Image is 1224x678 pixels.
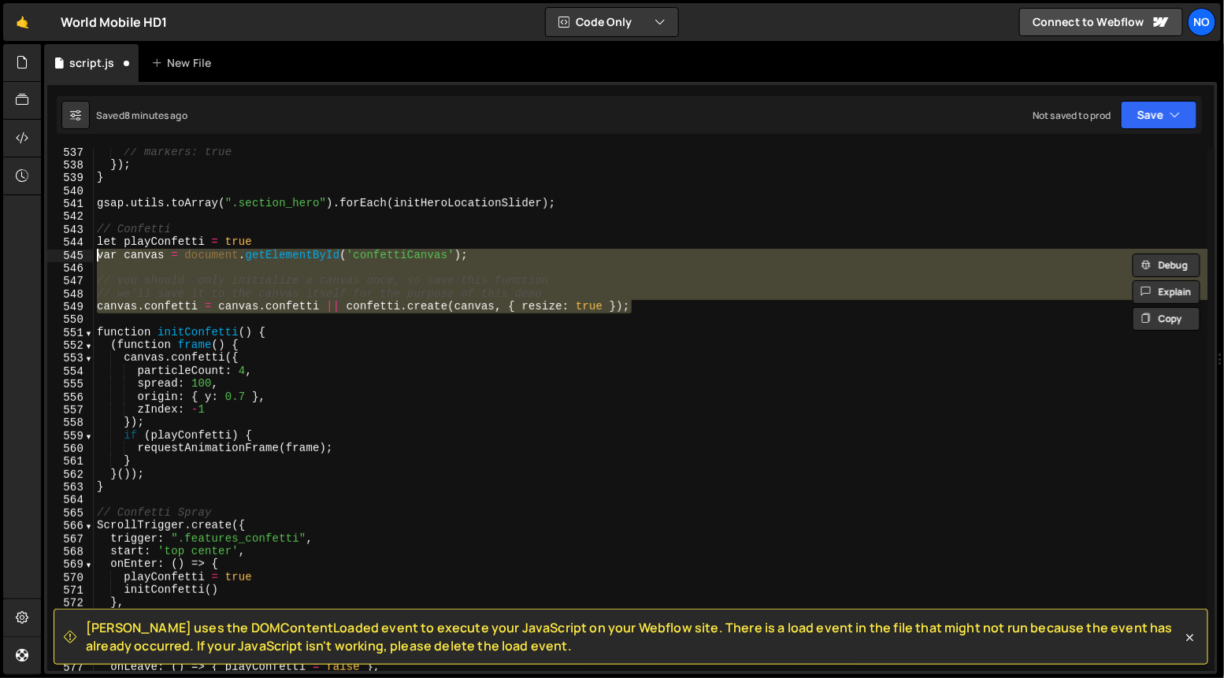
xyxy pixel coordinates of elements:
[47,236,94,249] div: 544
[47,533,94,546] div: 567
[47,262,94,275] div: 546
[1133,280,1200,304] button: Explain
[47,352,94,365] div: 553
[47,365,94,378] div: 554
[47,649,94,661] div: 576
[124,109,187,122] div: 8 minutes ago
[47,661,94,674] div: 577
[47,210,94,223] div: 542
[47,469,94,481] div: 562
[47,224,94,236] div: 543
[1133,307,1200,331] button: Copy
[47,378,94,391] div: 555
[47,288,94,301] div: 548
[47,404,94,417] div: 557
[47,558,94,571] div: 569
[47,250,94,262] div: 545
[47,417,94,429] div: 558
[47,455,94,468] div: 561
[47,146,94,159] div: 537
[1019,8,1183,36] a: Connect to Webflow
[47,275,94,287] div: 547
[47,507,94,520] div: 565
[47,635,94,648] div: 575
[47,494,94,506] div: 564
[1188,8,1216,36] a: No
[47,327,94,339] div: 551
[69,55,114,71] div: script.js
[61,13,168,31] div: World Mobile HD1
[1133,254,1200,277] button: Debug
[47,572,94,584] div: 570
[47,172,94,184] div: 539
[47,623,94,635] div: 574
[47,198,94,210] div: 541
[47,481,94,494] div: 563
[47,584,94,597] div: 571
[1121,101,1197,129] button: Save
[47,159,94,172] div: 538
[47,443,94,455] div: 560
[47,546,94,558] div: 568
[47,597,94,609] div: 572
[47,301,94,313] div: 549
[546,8,678,36] button: Code Only
[86,619,1182,654] span: [PERSON_NAME] uses the DOMContentLoaded event to execute your JavaScript on your Webflow site. Th...
[1033,109,1111,122] div: Not saved to prod
[47,391,94,404] div: 556
[47,520,94,532] div: 566
[47,339,94,352] div: 552
[3,3,42,41] a: 🤙
[96,109,187,122] div: Saved
[47,313,94,326] div: 550
[47,610,94,623] div: 573
[47,430,94,443] div: 559
[151,55,217,71] div: New File
[47,185,94,198] div: 540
